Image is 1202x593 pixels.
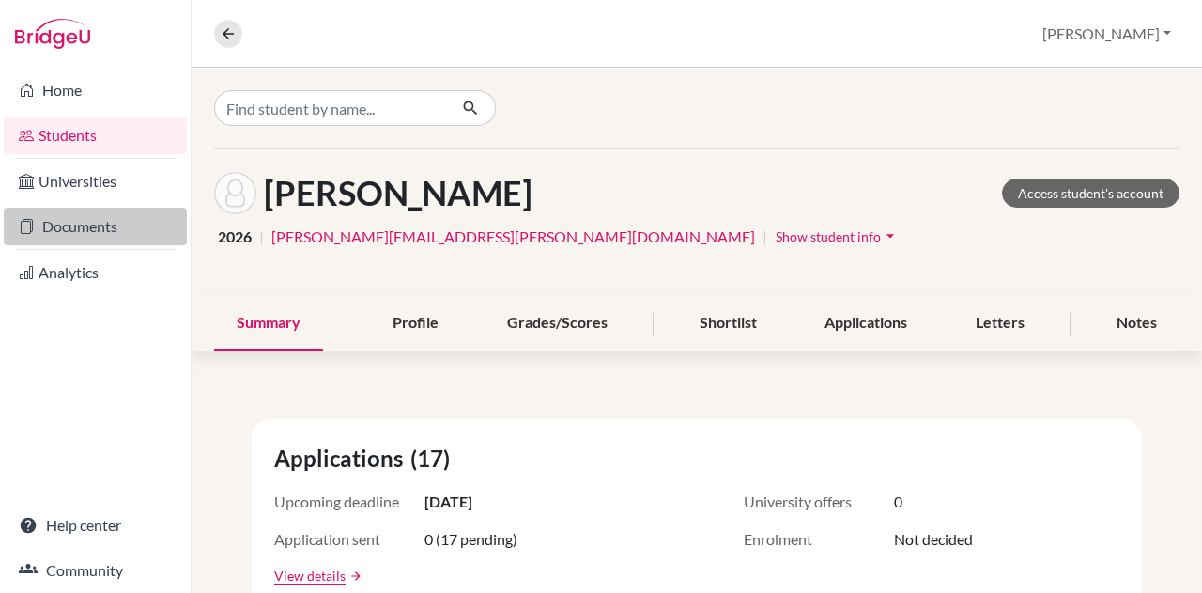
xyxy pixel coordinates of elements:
span: Applications [274,442,410,476]
input: Find student by name... [214,90,447,126]
button: Show student infoarrow_drop_down [775,222,901,251]
h1: [PERSON_NAME] [264,173,532,213]
div: Shortlist [677,296,779,351]
button: [PERSON_NAME] [1034,16,1179,52]
span: (17) [410,442,457,476]
a: View details [274,566,346,585]
a: Community [4,552,187,589]
span: Enrolment [744,528,894,551]
span: Upcoming deadline [274,491,424,513]
a: Access student's account [1002,179,1179,208]
span: 2026 [218,226,252,248]
a: Analytics [4,254,187,291]
a: Universities [4,163,187,200]
a: arrow_forward [346,570,362,583]
img: Amelia Atzbach's avatar [214,172,256,214]
img: Bridge-U [15,19,90,49]
span: [DATE] [424,491,472,513]
div: Applications [802,296,930,351]
span: University offers [744,491,894,513]
span: Application sent [274,528,424,551]
span: 0 (17 pending) [424,528,517,551]
div: Notes [1094,296,1179,351]
i: arrow_drop_down [881,226,900,245]
div: Grades/Scores [485,296,630,351]
span: Show student info [776,228,881,244]
a: Help center [4,507,187,544]
div: Profile [370,296,461,351]
div: Summary [214,296,323,351]
a: [PERSON_NAME][EMAIL_ADDRESS][PERSON_NAME][DOMAIN_NAME] [271,226,755,248]
a: Home [4,71,187,109]
a: Students [4,117,187,154]
span: Not decided [894,528,973,551]
span: 0 [894,491,902,513]
span: | [763,226,767,248]
div: Letters [953,296,1047,351]
span: | [259,226,264,248]
a: Documents [4,208,187,245]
